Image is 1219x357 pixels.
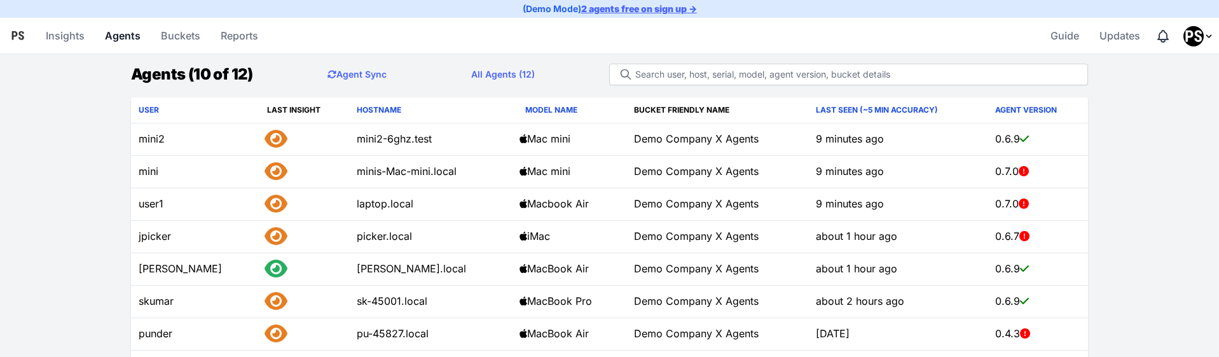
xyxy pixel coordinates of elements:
td: Macbook Air [512,188,626,221]
td: skumar [131,286,259,318]
h1: Agents (10 of 12) [131,63,253,86]
div: Notifications [1155,29,1171,44]
a: Last Seen (~5 min accuracy) [816,105,938,115]
a: Updates [1094,20,1145,51]
td: minis-Mac-mini.local [349,156,512,188]
td: Demo Company X Agents [626,123,809,156]
span: Guide [1050,23,1079,48]
td: Demo Company X Agents [626,221,809,253]
td: [DATE] [808,318,988,351]
td: mini2-6ghz.test [349,123,512,156]
a: 2 agents free on sign up → [581,3,697,14]
a: Insights [41,20,90,51]
td: user1 [131,188,259,221]
th: Bucket Friendly Name [626,97,809,123]
td: picker.local [349,221,512,253]
td: Demo Company X Agents [626,188,809,221]
td: MacBook Air [512,253,626,286]
td: Demo Company X Agents [626,286,809,318]
a: User [139,105,159,115]
td: about 2 hours ago [808,286,988,318]
td: 0.6.9 [988,286,1088,318]
a: Model Name [525,105,577,115]
td: pu-45827.local [349,318,512,351]
td: MacBook Air [512,318,626,351]
th: Last Insight [259,97,349,123]
td: Demo Company X Agents [626,318,809,351]
td: [PERSON_NAME] [131,253,259,286]
a: Hostname [357,105,401,115]
td: iMac [512,221,626,253]
td: mini2 [131,123,259,156]
td: 0.7.0 [988,188,1088,221]
td: Mac mini [512,123,626,156]
td: punder [131,318,259,351]
td: MacBook Pro [512,286,626,318]
td: jpicker [131,221,259,253]
td: about 1 hour ago [808,221,988,253]
td: 9 minutes ago [808,156,988,188]
div: Profile Menu [1183,26,1214,46]
td: sk-45001.local [349,286,512,318]
button: Agent Sync [317,62,397,87]
td: [PERSON_NAME].local [349,253,512,286]
td: 0.6.9 [988,253,1088,286]
td: laptop.local [349,188,512,221]
td: Mac mini [512,156,626,188]
td: Demo Company X Agents [626,156,809,188]
td: 9 minutes ago [808,188,988,221]
a: Agent Version [995,105,1057,115]
p: (Demo Mode) [523,3,697,15]
img: Pansift Demo Account [1183,26,1204,46]
a: All Agents (12) [461,62,545,87]
td: 9 minutes ago [808,123,988,156]
a: Agents [100,20,146,51]
td: about 1 hour ago [808,253,988,286]
a: Guide [1045,20,1084,51]
a: Buckets [156,20,205,51]
td: 0.4.3 [988,318,1088,351]
td: 0.6.9 [988,123,1088,156]
a: Reports [216,20,263,51]
td: Demo Company X Agents [626,253,809,286]
td: 0.6.7 [988,221,1088,253]
td: mini [131,156,259,188]
input: Search [609,64,1088,85]
td: 0.7.0 [988,156,1088,188]
span: Updates [1099,23,1140,48]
